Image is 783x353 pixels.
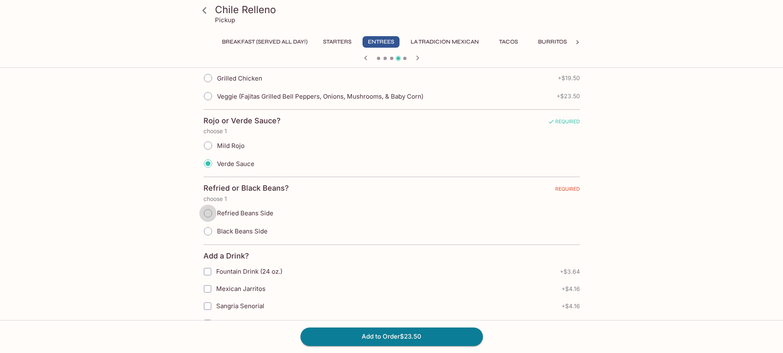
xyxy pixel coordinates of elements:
[300,328,483,346] button: Add to Order$23.50
[217,36,312,48] button: Breakfast (Served ALL DAY!)
[203,196,580,202] p: choose 1
[319,36,356,48] button: Starters
[203,251,249,261] h4: Add a Drink?
[216,285,266,293] span: Mexican Jarritos
[560,268,580,275] span: + $3.64
[558,75,580,81] span: + $19.50
[406,36,483,48] button: La Tradicion Mexican
[548,118,580,128] span: REQUIRED
[215,3,582,16] h3: Chile Relleno
[555,186,580,195] span: REQUIRED
[561,286,580,292] span: + $4.16
[203,128,580,134] p: choose 1
[557,93,580,99] span: + $23.50
[215,16,235,24] p: Pickup
[534,36,571,48] button: Burritos
[217,92,423,100] span: Veggie (Fajitas Grilled Bell Peppers, Onions, Mushrooms, & Baby Corn)
[490,36,527,48] button: Tacos
[216,302,264,310] span: Sangria Senorial
[216,268,282,275] span: Fountain Drink (24 oz.)
[217,142,245,150] span: Mild Rojo
[363,36,400,48] button: Entrees
[203,116,281,125] h4: Rojo or Verde Sauce?
[217,74,262,82] span: Grilled Chicken
[203,184,289,193] h4: Refried or Black Beans?
[217,160,254,168] span: Verde Sauce
[217,209,273,217] span: Refried Beans Side
[561,303,580,309] span: + $4.16
[217,227,268,235] span: Black Beans Side
[216,319,292,327] span: Sidral Mundet Apple Soda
